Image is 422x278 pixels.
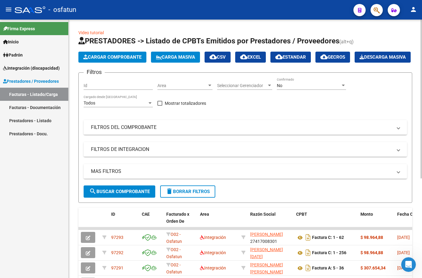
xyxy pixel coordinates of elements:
div: Cerrar [105,10,116,21]
span: Integración [200,250,226,255]
span: Monto [360,212,373,217]
strong: Factura A: 5 - 36 [312,266,344,271]
span: Padrón [3,52,23,58]
app-download-masive: Descarga masiva de comprobantes (adjuntos) [355,52,411,63]
span: Gecros [320,54,345,60]
span: ID [111,212,115,217]
span: Fecha Cpbt [397,212,419,217]
span: CAE [142,212,150,217]
i: Descargar documento [304,248,312,258]
p: Hola! [PERSON_NAME] [12,43,110,64]
span: Buscar Comprobante [89,189,150,194]
button: Mensajes [61,191,122,215]
span: - osfatun [48,3,76,16]
span: PRESTADORES -> Listado de CPBTs Emitidos por Prestadores / Proveedores [78,37,339,45]
span: Seleccionar Gerenciador [217,83,267,88]
span: Area [200,212,209,217]
span: O02 - Osfatun Propio [166,232,182,251]
span: Integración [200,235,226,240]
button: CSV [205,52,231,63]
button: Carga Masiva [151,52,200,63]
span: Todos [84,101,95,105]
datatable-header-cell: Monto [358,208,395,235]
strong: Factura C: 1 - 256 [312,251,346,255]
mat-icon: cloud_download [275,53,283,60]
span: CSV [209,54,226,60]
button: Gecros [315,52,350,63]
span: Razón Social [250,212,276,217]
span: 97293 [111,235,123,240]
a: Video tutorial [78,30,104,35]
span: (alt+q) [339,39,354,45]
strong: Factura C: 1 - 62 [312,235,344,240]
button: Cargar Comprobante [78,52,146,63]
span: [DATE] [397,235,410,240]
div: 27375302573 [250,246,291,259]
span: Mostrar totalizadores [165,100,206,107]
mat-icon: cloud_download [320,53,328,60]
mat-panel-title: FILTROS DE INTEGRACION [91,146,392,153]
span: EXCEL [240,54,261,60]
span: Carga Masiva [156,54,195,60]
span: Integración [200,265,226,270]
mat-icon: search [89,188,96,195]
mat-icon: cloud_download [240,53,247,60]
span: O02 - Osfatun Propio [166,247,182,266]
span: [DATE] [397,250,410,255]
strong: $ 98.964,88 [360,235,383,240]
strong: $ 307.654,34 [360,265,386,270]
span: Prestadores / Proveedores [3,78,59,85]
span: CPBT [296,212,307,217]
button: Borrar Filtros [160,185,215,198]
span: Facturado x Orden De [166,212,189,224]
datatable-header-cell: Facturado x Orden De [164,208,198,235]
button: Descarga Masiva [355,52,411,63]
h3: Filtros [84,68,105,76]
span: Firma Express [3,25,35,32]
mat-icon: cloud_download [209,53,217,60]
datatable-header-cell: Razón Social [248,208,294,235]
span: Integración (discapacidad) [3,65,60,71]
strong: $ 98.964,88 [360,250,383,255]
i: Descargar documento [304,232,312,242]
span: Cargar Comprobante [83,54,141,60]
mat-panel-title: FILTROS DEL COMPROBANTE [91,124,392,131]
div: Envíanos un mensaje [13,87,102,94]
span: Area [157,83,207,88]
div: Envíanos un mensaje [6,82,116,99]
i: Descargar documento [304,263,312,273]
span: 97292 [111,250,123,255]
mat-expansion-panel-header: FILTROS DE INTEGRACION [84,142,407,157]
span: [DATE] [397,265,410,270]
button: Estandar [270,52,311,63]
p: Necesitás ayuda? [12,64,110,75]
datatable-header-cell: CPBT [294,208,358,235]
mat-panel-title: MAS FILTROS [91,168,392,175]
datatable-header-cell: ID [109,208,139,235]
span: Mensajes [82,206,102,210]
datatable-header-cell: Area [198,208,239,235]
button: Buscar Comprobante [84,185,155,198]
span: No [277,83,282,88]
div: 27417008301 [250,231,291,244]
div: 27238865730 [250,262,291,274]
mat-expansion-panel-header: FILTROS DEL COMPROBANTE [84,120,407,135]
iframe: Intercom live chat [401,257,416,272]
span: [PERSON_NAME] [PERSON_NAME] [250,262,283,274]
button: EXCEL [235,52,266,63]
mat-icon: person [410,6,417,13]
span: Inicio [24,206,37,210]
mat-expansion-panel-header: MAS FILTROS [84,164,407,179]
span: [PERSON_NAME] [250,232,283,237]
datatable-header-cell: CAE [139,208,164,235]
span: Inicio [3,38,19,45]
span: 97291 [111,265,123,270]
mat-icon: menu [5,6,12,13]
span: [PERSON_NAME][DATE] [250,247,283,259]
span: Descarga Masiva [360,54,406,60]
span: Estandar [275,54,306,60]
span: Borrar Filtros [166,189,210,194]
mat-icon: delete [166,188,173,195]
